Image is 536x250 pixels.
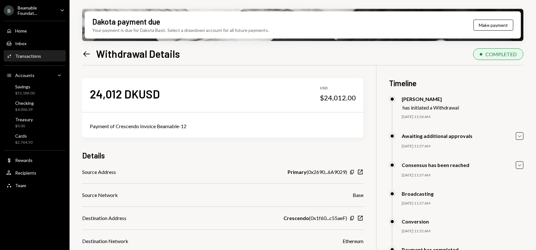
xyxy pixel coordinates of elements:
b: Crescendo [283,214,309,222]
h3: Details [82,150,105,161]
div: Dakota payment due [92,16,160,27]
div: USD [320,86,356,91]
b: Primary [288,168,307,176]
a: Inbox [4,38,66,49]
div: [DATE] 11:52 AM [402,229,523,234]
div: Beamable Foundat... [18,5,55,16]
div: $0.00 [15,123,33,129]
a: Checking$4,006.39 [4,98,66,114]
div: Treasury [15,117,33,122]
div: $51,188.00 [15,91,35,96]
h3: Timeline [389,78,523,88]
a: Accounts [4,69,66,81]
div: Conversion [402,218,429,224]
div: has initiated a Withdrawal [403,104,459,110]
a: Treasury$0.00 [4,115,66,130]
div: Checking [15,100,34,106]
div: $2,764.50 [15,140,33,145]
div: Broadcasting [402,191,434,197]
div: [DATE] 11:36 AM [402,114,523,120]
div: Accounts [15,73,34,78]
div: Ethereum [343,237,363,245]
div: Base [353,191,363,199]
div: [DATE] 11:37 AM [402,201,523,206]
a: Savings$51,188.00 [4,82,66,97]
div: Source Address [82,168,116,176]
div: Awaiting additional approvals [402,133,472,139]
a: Home [4,25,66,36]
div: Cards [15,133,33,139]
div: Consensus has been reached [402,162,469,168]
div: $4,006.39 [15,107,34,112]
div: $24,012.00 [320,93,356,102]
a: Cards$2,764.50 [4,131,66,146]
div: Destination Address [82,214,126,222]
button: Make payment [473,20,513,31]
div: [DATE] 11:37 AM [402,144,523,149]
div: Savings [15,84,35,89]
div: Rewards [15,158,33,163]
div: Source Network [82,191,118,199]
div: Destination Network [82,237,128,245]
h1: Withdrawal Details [96,47,180,60]
a: Team [4,180,66,191]
div: Inbox [15,41,27,46]
div: ( 0x1f60...c55aeF ) [283,214,347,222]
div: Payment of Crescendo Invoice Beamable-12 [90,122,356,130]
div: [PERSON_NAME] [402,96,459,102]
div: [DATE] 11:37 AM [402,173,523,178]
div: Transactions [15,53,41,59]
div: Team [15,183,26,188]
a: Recipients [4,167,66,178]
a: Rewards [4,154,66,166]
div: COMPLETED [485,51,517,57]
div: Home [15,28,27,33]
div: 24,012 DKUSD [90,87,160,101]
div: Your payment is due for Dakota Basic. Select a drawdown account for all future payments. [92,27,269,33]
div: B [4,5,14,15]
div: ( 0x2690...6A9029 ) [288,168,347,176]
a: Transactions [4,50,66,62]
div: Recipients [15,170,36,176]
